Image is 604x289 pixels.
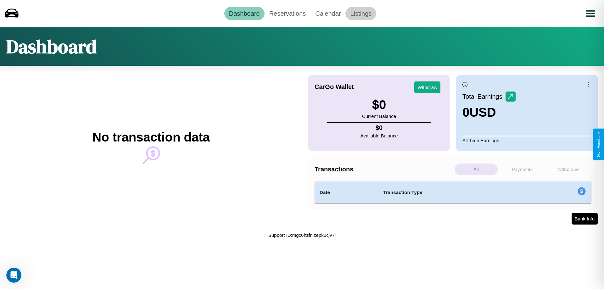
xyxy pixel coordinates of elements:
[310,7,345,20] a: Calendar
[315,166,453,173] h4: Transactions
[320,189,373,196] h4: Date
[315,83,354,91] h4: CarGo Wallet
[268,231,336,239] p: Support ID: mgc6hzfnlzepk2cjv7i
[361,124,398,131] h4: $ 0
[362,98,396,112] h3: $ 0
[582,5,599,22] button: Open menu
[315,181,591,203] table: simple table
[92,130,210,144] h2: No transaction data
[414,81,440,93] button: Withdraw
[455,164,498,175] p: All
[345,7,376,20] a: Listings
[462,91,506,102] p: Total Earnings
[361,131,398,140] p: Available Balance
[6,268,21,283] iframe: Intercom live chat
[383,189,526,196] h4: Transaction Type
[547,164,590,175] p: Withdraws
[596,132,601,157] div: Give Feedback
[224,7,265,20] a: Dashboard
[501,164,544,175] p: Payments
[6,34,97,59] h1: Dashboard
[572,213,598,225] button: Bank Info
[462,136,591,145] p: All Time Earnings
[362,112,396,120] p: Current Balance
[265,7,311,20] a: Reservations
[462,105,516,119] h3: 0 USD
